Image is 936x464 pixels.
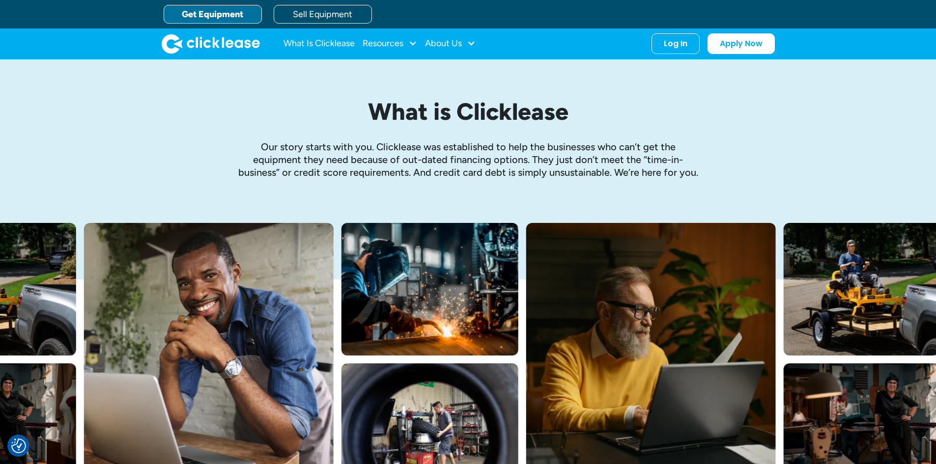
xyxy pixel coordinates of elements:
[162,34,260,54] a: home
[164,5,262,24] a: Get Equipment
[363,34,417,54] div: Resources
[664,39,687,49] div: Log In
[708,33,775,54] a: Apply Now
[237,99,699,125] h1: What is Clicklease
[341,223,518,355] img: A welder in a large mask working on a large pipe
[11,438,26,453] img: Revisit consent button
[274,5,372,24] a: Sell Equipment
[11,438,26,453] button: Consent Preferences
[284,34,355,54] a: What Is Clicklease
[425,34,476,54] div: About Us
[237,140,699,179] p: Our story starts with you. Clicklease was established to help the businesses who can’t get the eq...
[162,34,260,54] img: Clicklease logo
